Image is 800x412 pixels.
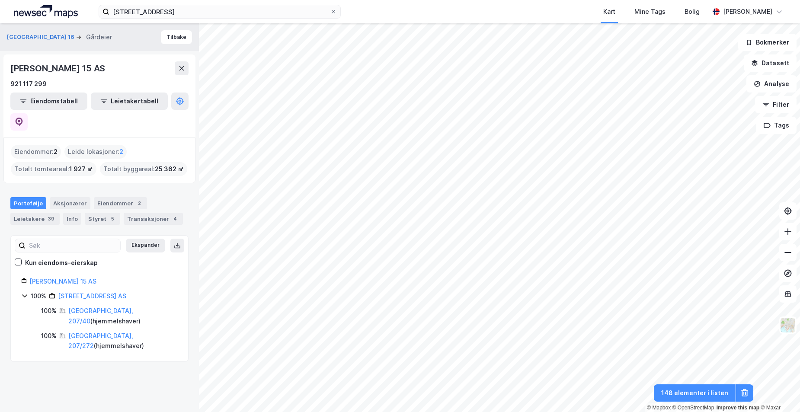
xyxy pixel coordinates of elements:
[68,332,133,350] a: [GEOGRAPHIC_DATA], 207/272
[50,197,90,209] div: Aksjonærer
[672,405,714,411] a: OpenStreetMap
[780,317,796,333] img: Z
[26,239,120,252] input: Søk
[64,145,127,159] div: Leide lokasjoner :
[14,5,78,18] img: logo.a4113a55bc3d86da70a041830d287a7e.svg
[10,93,87,110] button: Eiendomstabell
[161,30,192,44] button: Tilbake
[25,258,98,268] div: Kun eiendoms-eierskap
[744,54,797,72] button: Datasett
[109,5,330,18] input: Søk på adresse, matrikkel, gårdeiere, leietakere eller personer
[41,306,57,316] div: 100%
[100,162,187,176] div: Totalt byggareal :
[685,6,700,17] div: Bolig
[85,213,120,225] div: Styret
[603,6,615,17] div: Kart
[647,405,671,411] a: Mapbox
[10,79,47,89] div: 921 117 299
[58,292,126,300] a: [STREET_ADDRESS] AS
[10,197,46,209] div: Portefølje
[746,75,797,93] button: Analyse
[155,164,184,174] span: 25 362 ㎡
[41,331,57,341] div: 100%
[738,34,797,51] button: Bokmerker
[68,306,178,326] div: ( hjemmelshaver )
[634,6,666,17] div: Mine Tags
[68,331,178,351] div: ( hjemmelshaver )
[119,147,123,157] span: 2
[135,199,144,208] div: 2
[654,384,736,402] button: 148 elementer i listen
[756,117,797,134] button: Tags
[54,147,58,157] span: 2
[717,405,759,411] a: Improve this map
[757,370,800,412] iframe: Chat Widget
[108,214,117,223] div: 5
[10,61,107,75] div: [PERSON_NAME] 15 AS
[755,96,797,113] button: Filter
[29,278,96,285] a: [PERSON_NAME] 15 AS
[94,197,147,209] div: Eiendommer
[7,33,76,42] button: [GEOGRAPHIC_DATA] 16
[124,213,183,225] div: Transaksjoner
[46,214,56,223] div: 39
[63,213,81,225] div: Info
[91,93,168,110] button: Leietakertabell
[86,32,112,42] div: Gårdeier
[11,145,61,159] div: Eiendommer :
[10,213,60,225] div: Leietakere
[11,162,96,176] div: Totalt tomteareal :
[31,291,46,301] div: 100%
[723,6,772,17] div: [PERSON_NAME]
[68,307,133,325] a: [GEOGRAPHIC_DATA], 207/40
[69,164,93,174] span: 1 927 ㎡
[171,214,179,223] div: 4
[126,239,165,252] button: Ekspander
